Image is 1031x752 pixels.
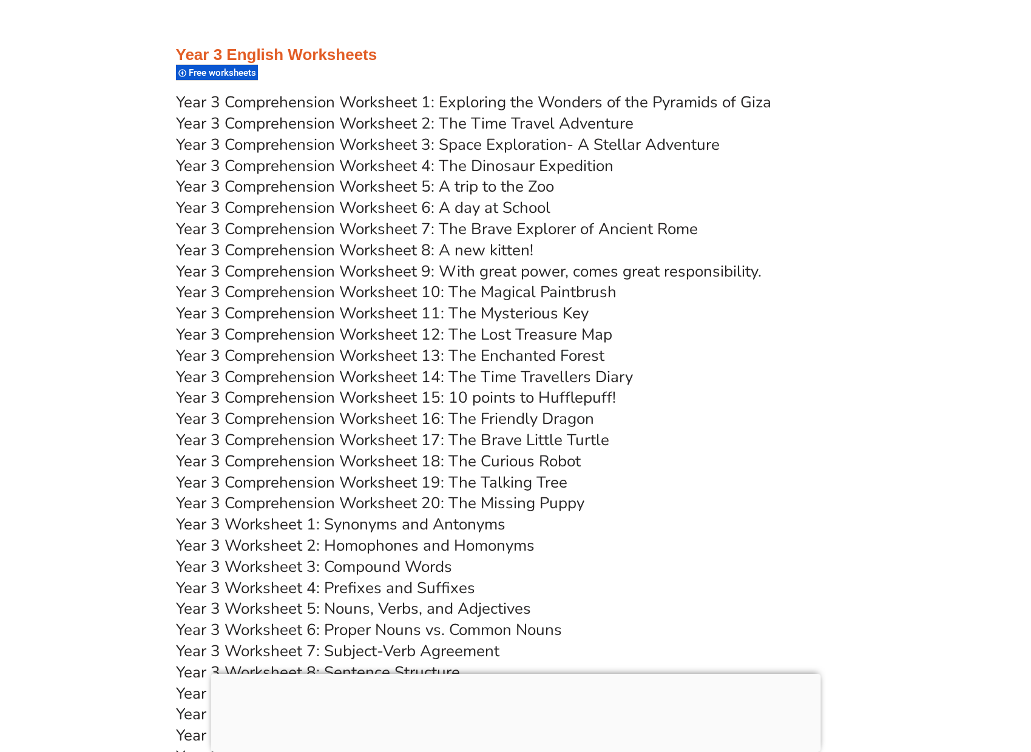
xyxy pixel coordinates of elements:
a: Year 3 Comprehension Worksheet 5: A trip to the Zoo [176,176,554,197]
span: Free worksheets [189,67,260,78]
a: Year 3 Worksheet 7: Subject-Verb Agreement [176,640,499,662]
a: Year 3 Comprehension Worksheet 10: The Magical Paintbrush [176,281,617,303]
h3: Year 3 English Worksheets [176,45,856,65]
a: Year 3 Comprehension Worksheet 2: The Time Travel Adventure [176,113,634,134]
a: Year 3 Worksheet 10: Using Capital Letters Correctly [176,703,551,725]
a: Year 3 Comprehension Worksheet 7: The Brave Explorer of Ancient Rome [176,218,698,240]
a: Year 3 Comprehension Worksheet 14: The Time Travellers Diary [176,366,633,388]
div: Free worksheets [176,64,258,81]
a: Year 3 Comprehension Worksheet 18: The Curious Robot [176,451,581,472]
a: Year 3 Comprehension Worksheet 4: The Dinosaur Expedition [176,155,614,176]
a: Year 3 Worksheet 1: Synonyms and Antonyms [176,514,505,535]
a: Year 3 Comprehension Worksheet 8: A new kitten! [176,240,533,261]
iframe: Advertisement [211,674,820,749]
a: Year 3 Worksheet 4: Prefixes and Suffixes [176,577,475,599]
a: Year 3 Worksheet 11: Contractions and Apostrophes [176,725,549,746]
a: Year 3 Comprehension Worksheet 3: Space Exploration- A Stellar Adventure [176,134,720,155]
a: Year 3 Comprehension Worksheet 17: The Brave Little Turtle [176,429,609,451]
a: Year 3 Comprehension Worksheet 16: The Friendly Dragon [176,408,594,429]
a: Year 3 Worksheet 3: Compound Words [176,556,452,577]
a: Year 3 Worksheet 9: Punctuation Marks [176,683,456,704]
a: Year 3 Worksheet 5: Nouns, Verbs, and Adjectives [176,598,531,619]
a: Year 3 Comprehension Worksheet 1: Exploring the Wonders of the Pyramids of Giza [176,92,771,113]
a: Year 3 Comprehension Worksheet 13: The Enchanted Forest [176,345,604,366]
a: Year 3 Worksheet 8: Sentence Structure [176,662,460,683]
a: Year 3 Worksheet 2: Homophones and Homonyms [176,535,535,556]
a: Year 3 Comprehension Worksheet 6: A day at School [176,197,550,218]
a: Year 3 Comprehension Worksheet 12: The Lost Treasure Map [176,324,612,345]
a: Year 3 Comprehension Worksheet 15: 10 points to Hufflepuff! [176,387,616,408]
a: Year 3 Worksheet 6: Proper Nouns vs. Common Nouns [176,619,562,640]
a: Year 3 Comprehension Worksheet 19: The Talking Tree [176,472,567,493]
a: Year 3 Comprehension Worksheet 9: With great power, comes great responsibility. [176,261,762,282]
a: Year 3 Comprehension Worksheet 20: The Missing Puppy [176,492,584,514]
a: Year 3 Comprehension Worksheet 11: The Mysterious Key [176,303,589,324]
iframe: Chat Widget [829,615,1031,752]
